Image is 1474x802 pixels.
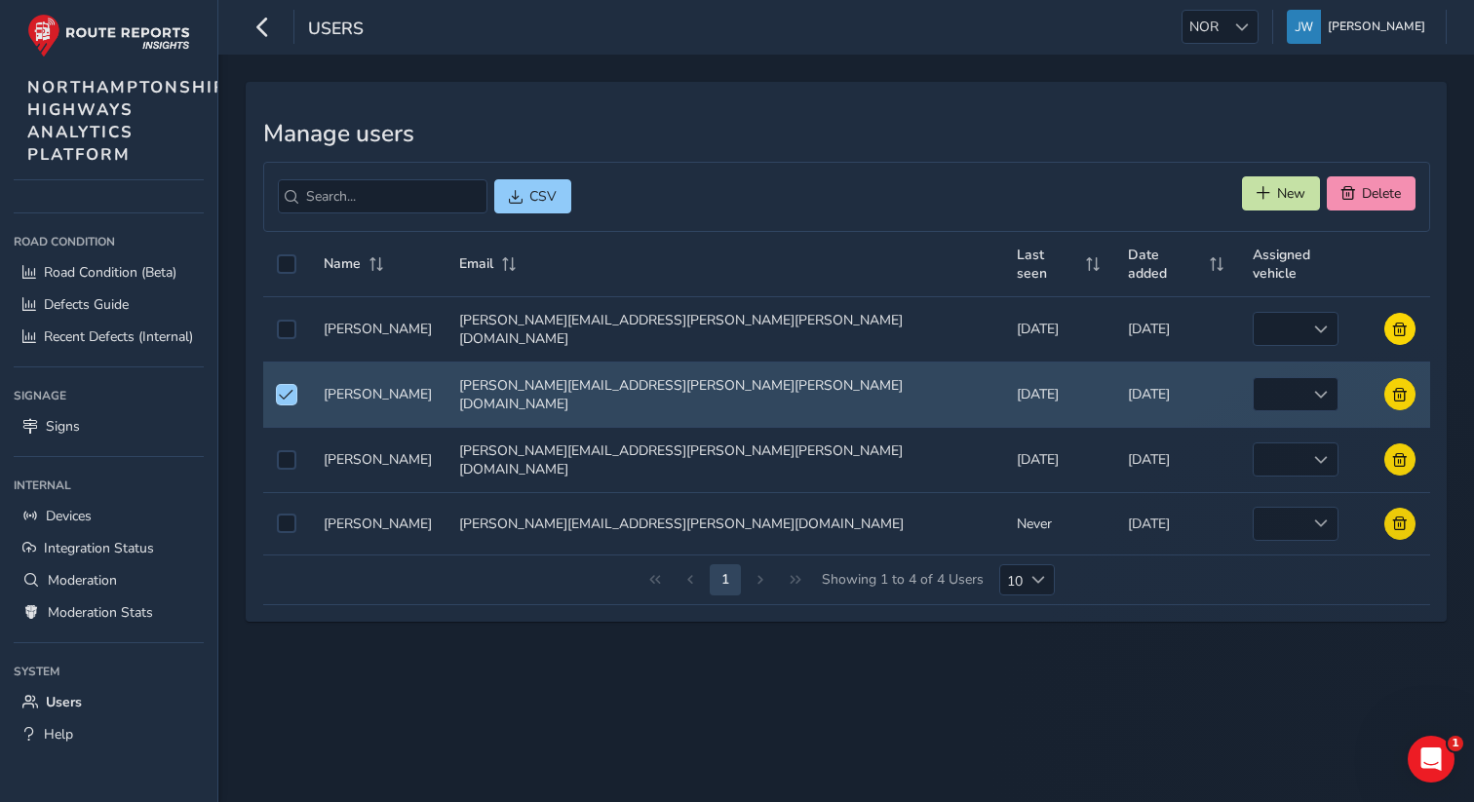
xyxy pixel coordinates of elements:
[27,14,190,57] img: rr logo
[277,450,296,470] div: Select auth0|68a48cf561d39d3465ffc3e2
[446,362,1003,427] td: [PERSON_NAME][EMAIL_ADDRESS][PERSON_NAME][PERSON_NAME][DOMAIN_NAME]
[278,179,487,213] input: Search...
[14,657,204,686] div: System
[310,427,446,492] td: [PERSON_NAME]
[1114,492,1238,554] td: [DATE]
[14,718,204,750] a: Help
[14,410,204,442] a: Signs
[1114,296,1238,362] td: [DATE]
[494,179,571,213] button: CSV
[310,362,446,427] td: [PERSON_NAME]
[44,725,73,744] span: Help
[324,254,361,273] span: Name
[1277,184,1305,203] span: New
[44,327,193,346] span: Recent Defects (Internal)
[310,296,446,362] td: [PERSON_NAME]
[446,492,1003,554] td: [PERSON_NAME][EMAIL_ADDRESS][PERSON_NAME][DOMAIN_NAME]
[14,686,204,718] a: Users
[277,320,296,339] div: Select auth0|68af27c39a4655f43e289333
[14,500,204,532] a: Devices
[1003,492,1114,554] td: Never
[14,321,204,353] a: Recent Defects (Internal)
[1017,246,1077,283] span: Last seen
[310,492,446,554] td: [PERSON_NAME]
[14,256,204,288] a: Road Condition (Beta)
[1114,362,1238,427] td: [DATE]
[446,296,1003,362] td: [PERSON_NAME][EMAIL_ADDRESS][PERSON_NAME][PERSON_NAME][DOMAIN_NAME]
[1003,362,1114,427] td: [DATE]
[14,564,204,596] a: Moderation
[46,693,82,711] span: Users
[277,385,296,404] div: Unselect auth0|68a48cda59af9c2b55bf2974
[48,603,153,622] span: Moderation Stats
[14,227,204,256] div: Road Condition
[14,471,204,500] div: Internal
[1287,10,1432,44] button: [PERSON_NAME]
[263,120,1430,148] h3: Manage users
[44,295,129,314] span: Defects Guide
[1242,176,1320,210] button: New
[44,263,176,282] span: Road Condition (Beta)
[46,417,80,436] span: Signs
[1327,176,1416,210] button: Delete
[710,564,741,595] button: Page 2
[308,17,364,44] span: Users
[529,187,557,206] span: CSV
[1000,565,1023,594] span: 10
[815,564,990,595] span: Showing 1 to 4 of 4 Users
[1362,184,1401,203] span: Delete
[48,571,117,590] span: Moderation
[1128,246,1201,283] span: Date added
[1114,427,1238,492] td: [DATE]
[1023,565,1055,594] div: Choose
[14,532,204,564] a: Integration Status
[277,514,296,533] div: Select auth0|68b16b378520783e27dfa5b8
[1253,246,1357,283] span: Assigned vehicle
[1328,10,1425,44] span: [PERSON_NAME]
[459,254,493,273] span: Email
[14,288,204,321] a: Defects Guide
[446,427,1003,492] td: [PERSON_NAME][EMAIL_ADDRESS][PERSON_NAME][PERSON_NAME][DOMAIN_NAME]
[1003,296,1114,362] td: [DATE]
[1448,736,1463,751] span: 1
[44,539,154,557] span: Integration Status
[1408,736,1455,783] iframe: Intercom live chat
[14,596,204,629] a: Moderation Stats
[14,381,204,410] div: Signage
[1003,427,1114,492] td: [DATE]
[46,507,92,525] span: Devices
[27,76,239,166] span: NORTHAMPTONSHIRE HIGHWAYS ANALYTICS PLATFORM
[1183,11,1225,43] span: NOR
[1287,10,1321,44] img: diamond-layout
